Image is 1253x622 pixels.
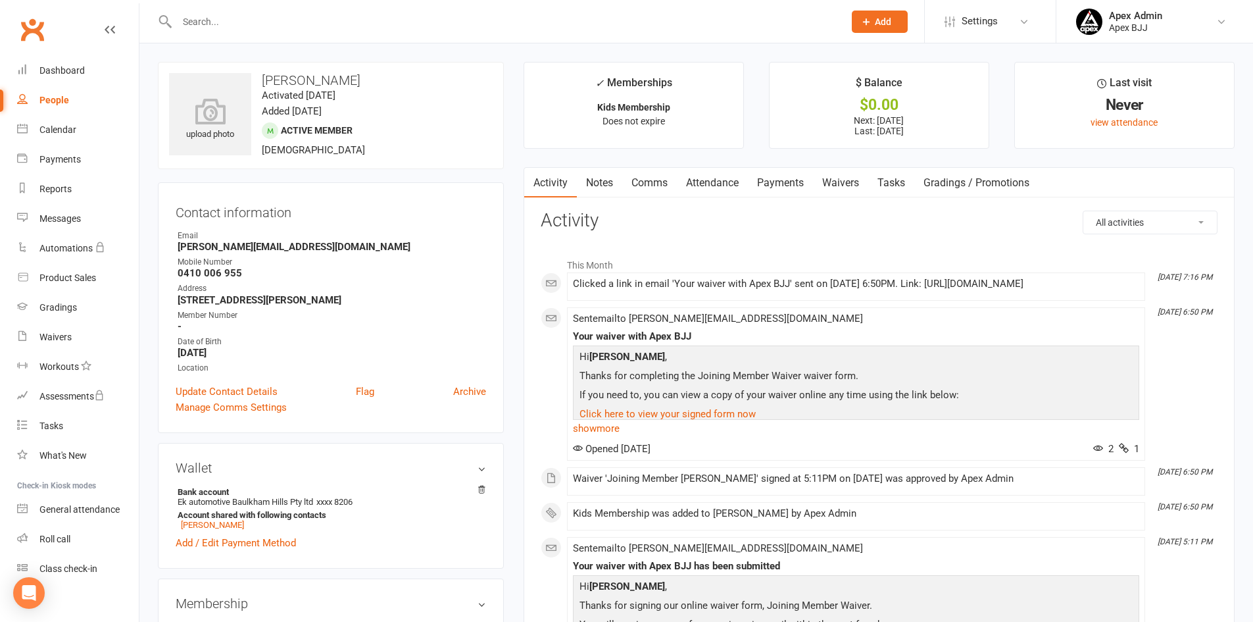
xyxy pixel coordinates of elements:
span: 2 [1093,443,1114,455]
a: What's New [17,441,139,471]
div: Payments [39,154,81,165]
div: Never [1027,98,1222,112]
a: Flag [356,384,374,400]
input: Search... [173,13,835,31]
div: Open Intercom Messenger [13,577,45,609]
a: Clubworx [16,13,49,46]
a: Waivers [17,323,139,352]
div: Dashboard [39,65,85,76]
a: Messages [17,204,139,234]
a: Assessments [17,382,139,411]
div: Roll call [39,534,70,544]
h3: Contact information [176,200,486,220]
a: view attendance [1091,117,1158,128]
div: Email [178,230,486,242]
span: Settings [962,7,998,36]
div: upload photo [169,98,251,142]
span: Sent email to [PERSON_NAME][EMAIL_ADDRESS][DOMAIN_NAME] [573,313,863,324]
div: Automations [39,243,93,253]
h3: [PERSON_NAME] [169,73,493,88]
i: [DATE] 6:50 PM [1158,502,1212,511]
a: Payments [17,145,139,174]
a: Activity [524,168,577,198]
span: Sent email to [PERSON_NAME][EMAIL_ADDRESS][DOMAIN_NAME] [573,542,863,554]
a: Class kiosk mode [17,554,139,584]
div: Memberships [595,74,672,99]
i: [DATE] 6:50 PM [1158,467,1212,477]
div: $ Balance [856,74,902,98]
span: Active member [281,125,353,136]
strong: Kids Membership [597,102,670,113]
span: 1 [1119,443,1139,455]
a: Product Sales [17,263,139,293]
div: $0.00 [781,98,977,112]
a: Waivers [813,168,868,198]
strong: [DATE] [178,347,486,359]
h3: Wallet [176,461,486,475]
span: Add [875,16,891,27]
span: [DEMOGRAPHIC_DATA] [262,144,365,156]
button: Add [852,11,908,33]
a: General attendance kiosk mode [17,495,139,525]
div: Workouts [39,361,79,372]
a: Notes [577,168,622,198]
a: Update Contact Details [176,384,278,400]
div: Product Sales [39,272,96,283]
a: Archive [453,384,486,400]
li: This Month [541,251,1217,272]
a: Add / Edit Payment Method [176,535,296,551]
strong: [PERSON_NAME] [589,581,665,592]
i: ✓ [595,77,604,90]
a: Tasks [17,411,139,441]
a: Gradings [17,293,139,323]
div: Gradings [39,302,77,313]
li: Ek automotive Baulkham Hills Pty ltd [176,485,486,532]
div: Kids Membership was added to [PERSON_NAME] by Apex Admin [573,508,1139,519]
strong: [PERSON_NAME] [589,351,665,363]
i: [DATE] 5:11 PM [1158,537,1212,546]
div: Calendar [39,124,76,135]
strong: Bank account [178,487,479,497]
a: People [17,86,139,115]
i: [DATE] 7:16 PM [1158,272,1212,282]
a: Automations [17,234,139,263]
strong: [PERSON_NAME][EMAIL_ADDRESS][DOMAIN_NAME] [178,241,486,253]
div: Messages [39,213,81,224]
a: [PERSON_NAME] [181,520,244,530]
a: Comms [622,168,677,198]
span: xxxx 8206 [316,497,353,507]
div: Date of Birth [178,336,486,348]
strong: Account shared with following contacts [178,510,479,520]
strong: [STREET_ADDRESS][PERSON_NAME] [178,294,486,306]
a: Workouts [17,352,139,382]
div: What's New [39,450,87,461]
div: Mobile Number [178,256,486,269]
div: Tasks [39,421,63,431]
a: Reports [17,174,139,204]
div: Clicked a link in email 'Your waiver with Apex BJJ' sent on [DATE] 6:50PM. Link: [URL][DOMAIN_NAME] [573,278,1139,290]
a: Manage Comms Settings [176,400,287,415]
p: Thanks for completing the Joining Member Waiver waiver form. [576,368,1136,387]
div: Your waiver with Apex BJJ has been submitted [573,561,1139,572]
div: Waiver 'Joining Member [PERSON_NAME]' signed at 5:11PM on [DATE] was approved by Apex Admin [573,473,1139,484]
p: If you need to, you can view a copy of your waiver online any time using the link below: [576,387,1136,406]
p: Thanks for signing our online waiver form, Joining Member Waiver. [576,598,1136,617]
div: General attendance [39,504,120,515]
div: Waivers [39,332,72,342]
div: Apex BJJ [1109,22,1162,34]
div: Apex Admin [1109,10,1162,22]
p: Next: [DATE] Last: [DATE] [781,115,977,136]
strong: 0410 006 955 [178,267,486,279]
p: Hi , [576,579,1136,598]
h3: Membership [176,596,486,611]
div: Last visit [1097,74,1152,98]
div: Location [178,362,486,375]
div: Address [178,282,486,295]
time: Added [DATE] [262,105,322,117]
h3: Activity [541,211,1217,231]
span: Does not expire [602,116,665,126]
i: [DATE] 6:50 PM [1158,307,1212,317]
div: Member Number [178,309,486,322]
a: show more [573,419,1139,438]
span: Opened [DATE] [573,443,651,455]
